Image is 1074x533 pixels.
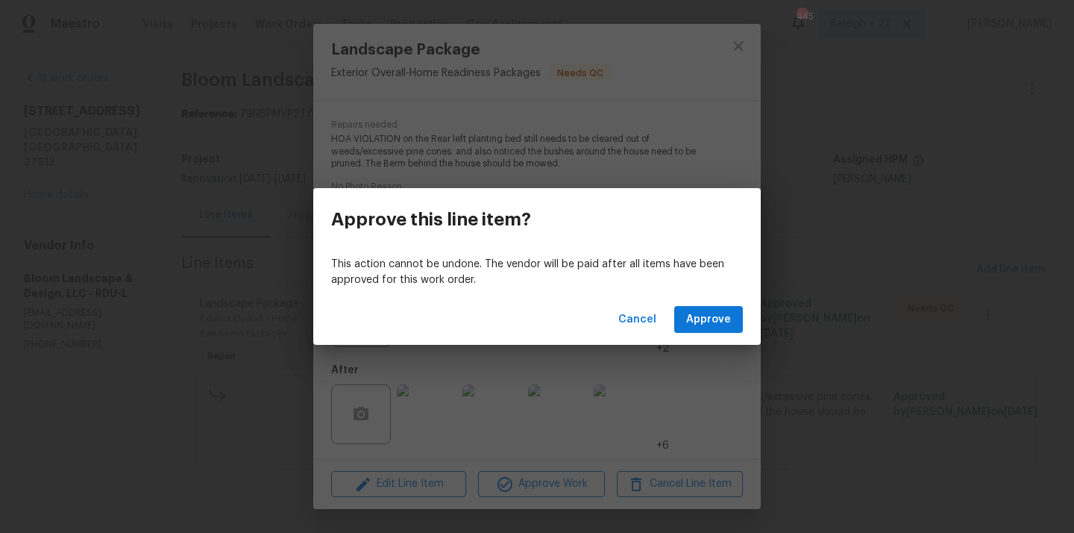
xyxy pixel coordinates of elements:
[686,311,731,329] span: Approve
[618,311,656,329] span: Cancel
[612,306,662,334] button: Cancel
[331,209,531,230] h3: Approve this line item?
[331,257,743,288] p: This action cannot be undone. The vendor will be paid after all items have been approved for this...
[674,306,743,334] button: Approve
